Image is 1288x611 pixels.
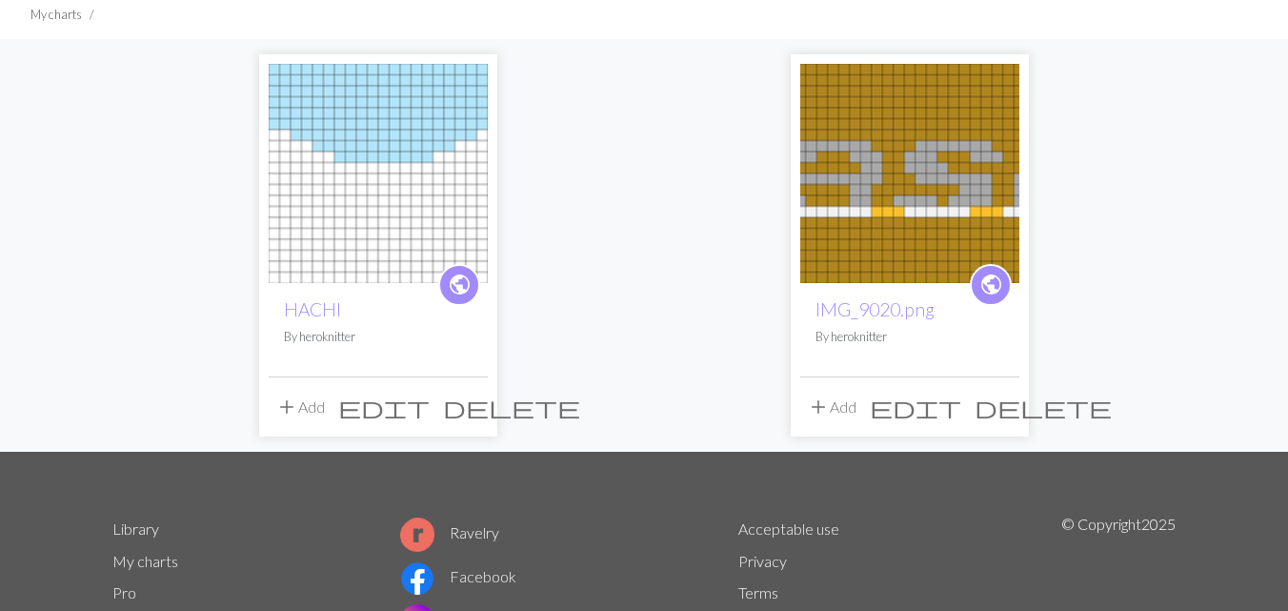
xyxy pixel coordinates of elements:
span: public [448,270,472,299]
span: delete [443,394,580,420]
button: Delete [968,389,1118,425]
a: Acceptable use [738,519,839,538]
li: My charts [30,6,82,24]
a: public [438,264,480,306]
button: Edit [332,389,436,425]
a: Library [112,519,159,538]
button: Edit [863,389,968,425]
button: Add [269,389,332,425]
i: public [448,266,472,304]
a: HACHI [269,162,488,180]
i: Edit [870,396,961,418]
a: IMG_9020.png [800,162,1019,180]
img: Ravelry logo [400,518,434,552]
span: edit [870,394,961,420]
p: By heroknitter [284,328,473,346]
a: Terms [738,583,778,601]
a: Privacy [738,552,787,570]
a: public [970,264,1012,306]
span: add [807,394,830,420]
a: Facebook [400,567,516,585]
a: IMG_9020.png [815,298,935,320]
a: My charts [112,552,178,570]
img: IMG_9020.png [800,64,1019,283]
span: edit [338,394,430,420]
span: add [275,394,298,420]
button: Delete [436,389,587,425]
img: HACHI [269,64,488,283]
i: Edit [338,396,430,418]
span: delete [975,394,1112,420]
button: Add [800,389,863,425]
span: public [979,270,1003,299]
i: public [979,266,1003,304]
a: Pro [112,583,136,601]
img: Facebook logo [400,561,434,596]
a: HACHI [284,298,341,320]
a: Ravelry [400,523,499,541]
p: By heroknitter [815,328,1004,346]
